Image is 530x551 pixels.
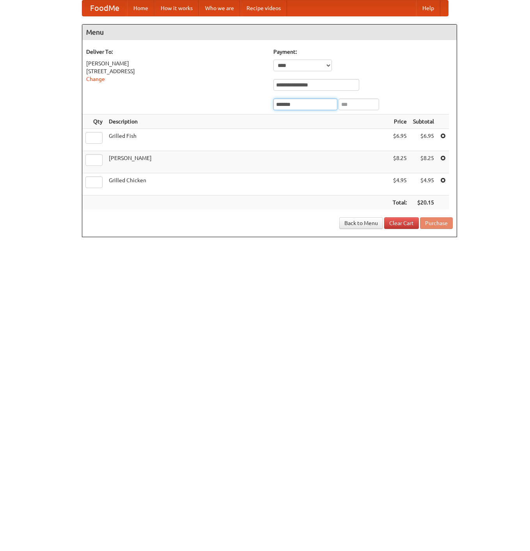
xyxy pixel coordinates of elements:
[82,0,127,16] a: FoodMe
[240,0,287,16] a: Recipe videos
[390,114,410,129] th: Price
[127,0,154,16] a: Home
[416,0,440,16] a: Help
[339,217,383,229] a: Back to Menu
[410,195,437,210] th: $20.15
[273,48,453,56] h5: Payment:
[86,76,105,82] a: Change
[390,129,410,151] td: $6.95
[82,25,457,40] h4: Menu
[82,114,106,129] th: Qty
[106,173,390,195] td: Grilled Chicken
[154,0,199,16] a: How it works
[420,217,453,229] button: Purchase
[106,129,390,151] td: Grilled Fish
[410,129,437,151] td: $6.95
[390,173,410,195] td: $4.95
[390,151,410,173] td: $8.25
[86,60,266,67] div: [PERSON_NAME]
[86,67,266,75] div: [STREET_ADDRESS]
[390,195,410,210] th: Total:
[410,151,437,173] td: $8.25
[106,114,390,129] th: Description
[86,48,266,56] h5: Deliver To:
[384,217,419,229] a: Clear Cart
[410,173,437,195] td: $4.95
[410,114,437,129] th: Subtotal
[199,0,240,16] a: Who we are
[106,151,390,173] td: [PERSON_NAME]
